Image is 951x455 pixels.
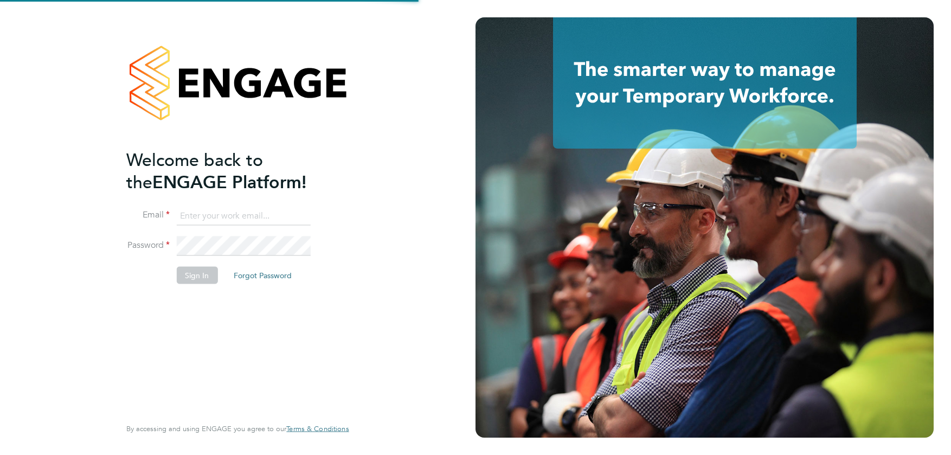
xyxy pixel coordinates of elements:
span: By accessing and using ENGAGE you agree to our [126,424,349,433]
span: Terms & Conditions [286,424,349,433]
input: Enter your work email... [176,206,310,226]
label: Password [126,240,170,251]
span: Welcome back to the [126,149,263,193]
h2: ENGAGE Platform! [126,149,338,193]
button: Forgot Password [225,267,300,284]
button: Sign In [176,267,217,284]
label: Email [126,209,170,221]
a: Terms & Conditions [286,425,349,433]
